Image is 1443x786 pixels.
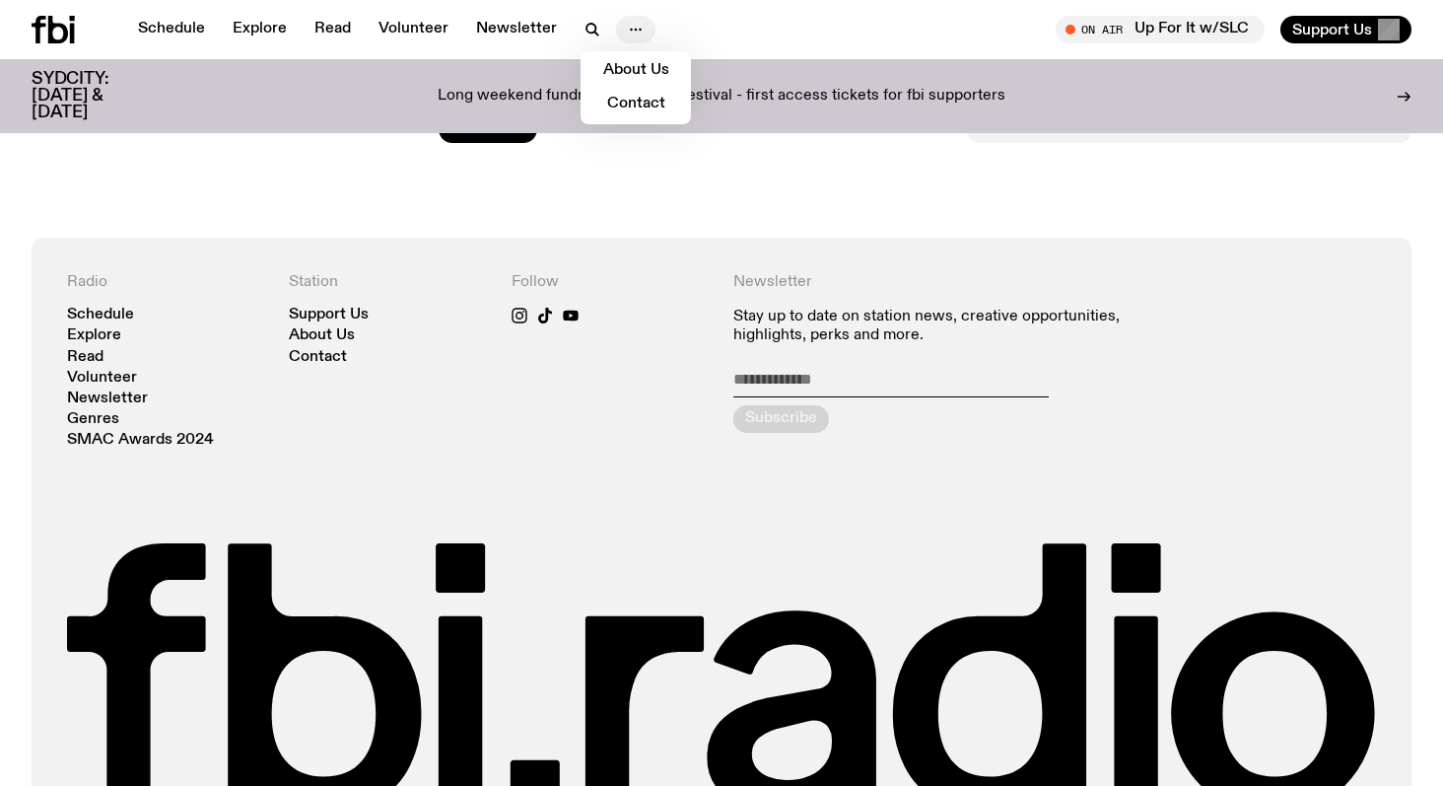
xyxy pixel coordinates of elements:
[32,71,158,121] h3: SYDCITY: [DATE] & [DATE]
[221,16,299,43] a: Explore
[67,350,103,365] a: Read
[67,308,134,322] a: Schedule
[67,273,265,292] h4: Radio
[1280,16,1411,43] button: Support Us
[67,371,137,386] a: Volunteer
[126,16,217,43] a: Schedule
[733,273,1154,292] h4: Newsletter
[586,91,685,118] a: Contact
[303,16,363,43] a: Read
[1292,21,1372,38] span: Support Us
[289,308,369,322] a: Support Us
[67,392,148,406] a: Newsletter
[67,433,214,448] a: SMAC Awards 2024
[438,88,1005,106] p: Long weekend fundraiser & music festival - first access tickets for fbi supporters
[733,308,1154,345] p: Stay up to date on station news, creative opportunities, highlights, perks and more.
[289,328,355,343] a: About Us
[367,16,460,43] a: Volunteer
[67,412,119,427] a: Genres
[512,273,710,292] h4: Follow
[586,57,685,85] a: About Us
[289,350,347,365] a: Contact
[67,328,121,343] a: Explore
[289,273,487,292] h4: Station
[464,16,569,43] a: Newsletter
[1056,16,1265,43] button: On AirUp For It w/SLC
[733,405,829,433] button: Subscribe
